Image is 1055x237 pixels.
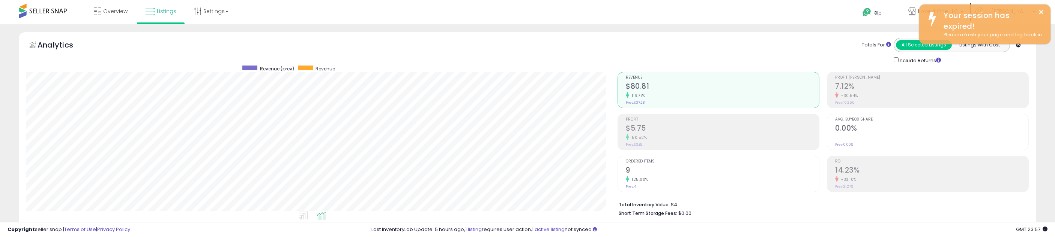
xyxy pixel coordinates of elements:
small: -30.54% [839,93,858,98]
span: $0.00 [678,210,691,217]
span: Overview [103,7,128,15]
small: 50.52% [629,135,647,140]
h2: 0.00% [835,124,1028,134]
li: $4 [619,200,1023,209]
a: 1 listing [465,226,482,233]
small: Prev: $3.82 [626,142,643,147]
strong: Copyright [8,226,35,233]
h2: $80.81 [626,82,819,92]
small: -33.10% [839,177,857,182]
small: Prev: 0.00% [835,142,853,147]
a: Help [857,2,896,24]
small: 116.77% [629,93,645,98]
span: Revenue (prev) [260,66,294,72]
button: × [1038,7,1044,17]
small: Prev: 4 [626,184,636,189]
b: Short Term Storage Fees: [619,210,677,216]
h2: $5.75 [626,124,819,134]
span: 2025-08-17 23:57 GMT [1016,226,1047,233]
span: Ordered Items [626,159,819,164]
div: Include Returns [888,56,950,64]
small: 125.00% [629,177,648,182]
button: Listings With Cost [951,40,1007,50]
span: Profit [626,118,819,122]
small: Prev: $37.28 [626,100,645,105]
a: Privacy Policy [97,226,130,233]
span: Revenue [626,76,819,80]
a: Terms of Use [64,226,96,233]
small: Prev: 21.27% [835,184,853,189]
h5: Analytics [38,40,88,52]
button: All Selected Listings [896,40,952,50]
div: Totals For [862,42,891,49]
div: Last InventoryLab Update: 5 hours ago, requires user action, not synced. [371,226,1047,233]
b: Total Inventory Value: [619,201,670,208]
div: Your session has expired! [938,10,1045,31]
span: Revenue [316,66,335,72]
span: Avg. Buybox Share [835,118,1028,122]
h2: 7.12% [835,82,1028,92]
span: Love 4 One LLC [918,7,958,15]
div: Please refresh your page and log back in [938,31,1045,39]
div: seller snap | | [8,226,130,233]
span: Help [872,10,882,16]
a: 1 active listing [532,226,565,233]
h2: 9 [626,166,819,176]
span: Profit [PERSON_NAME] [835,76,1028,80]
h2: 14.23% [835,166,1028,176]
span: Listings [157,7,176,15]
i: Get Help [862,7,872,17]
small: Prev: 10.25% [835,100,854,105]
span: ROI [835,159,1028,164]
